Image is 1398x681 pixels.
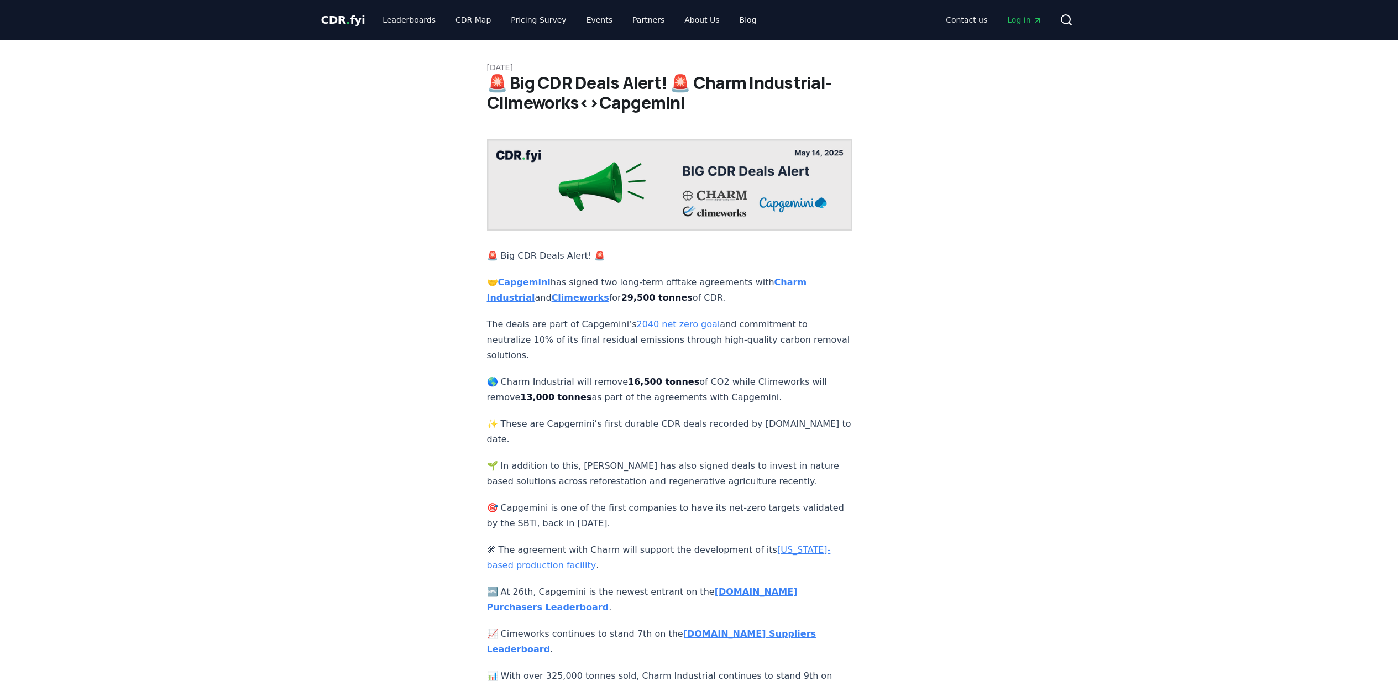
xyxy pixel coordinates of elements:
p: 🤝 has signed two long-term offtake agreements with and for of CDR. [487,275,853,306]
a: Events [578,10,621,30]
a: Log in [998,10,1050,30]
p: 🎯 Capgemini is one of the first companies to have its net-zero targets validated by the SBTi, bac... [487,500,853,531]
strong: 16,500 tonnes [628,376,699,387]
a: 2040 net zero goal [637,319,720,329]
a: Pricing Survey [502,10,575,30]
p: ✨ These are Capgemini’s first durable CDR deals recorded by [DOMAIN_NAME] to date. [487,416,853,447]
p: [DATE] [487,62,912,73]
img: blog post image [487,139,853,231]
p: 🌎 Charm Industrial will remove of CO2 while Climeworks will remove as part of the agreements with... [487,374,853,405]
a: CDR.fyi [321,12,365,28]
p: 📈 Cimeworks continues to stand 7th on the . [487,626,853,657]
nav: Main [937,10,1050,30]
a: Blog [731,10,766,30]
span: CDR fyi [321,13,365,27]
span: Log in [1007,14,1041,25]
span: . [346,13,350,27]
p: 🛠 The agreement with Charm will support the development of its . [487,542,853,573]
a: Capgemini [498,277,551,287]
a: About Us [676,10,728,30]
a: CDR Map [447,10,500,30]
nav: Main [374,10,765,30]
p: 🆕 At 26th, Capgemini is the newest entrant on the . [487,584,853,615]
a: Leaderboards [374,10,444,30]
strong: 13,000 tonnes [520,392,591,402]
a: Partners [624,10,673,30]
p: 🌱 In addition to this, [PERSON_NAME] has also signed deals to invest in nature based solutions ac... [487,458,853,489]
strong: 29,500 tonnes [621,292,693,303]
p: The deals are part of Capgemini’s and commitment to neutralize 10% of its final residual emission... [487,317,853,363]
h1: 🚨 Big CDR Deals Alert! 🚨 Charm Industrial-Climeworks<>Capgemini [487,73,912,113]
a: Climeworks [552,292,609,303]
a: Contact us [937,10,996,30]
p: 🚨 Big CDR Deals Alert! 🚨 [487,248,853,264]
